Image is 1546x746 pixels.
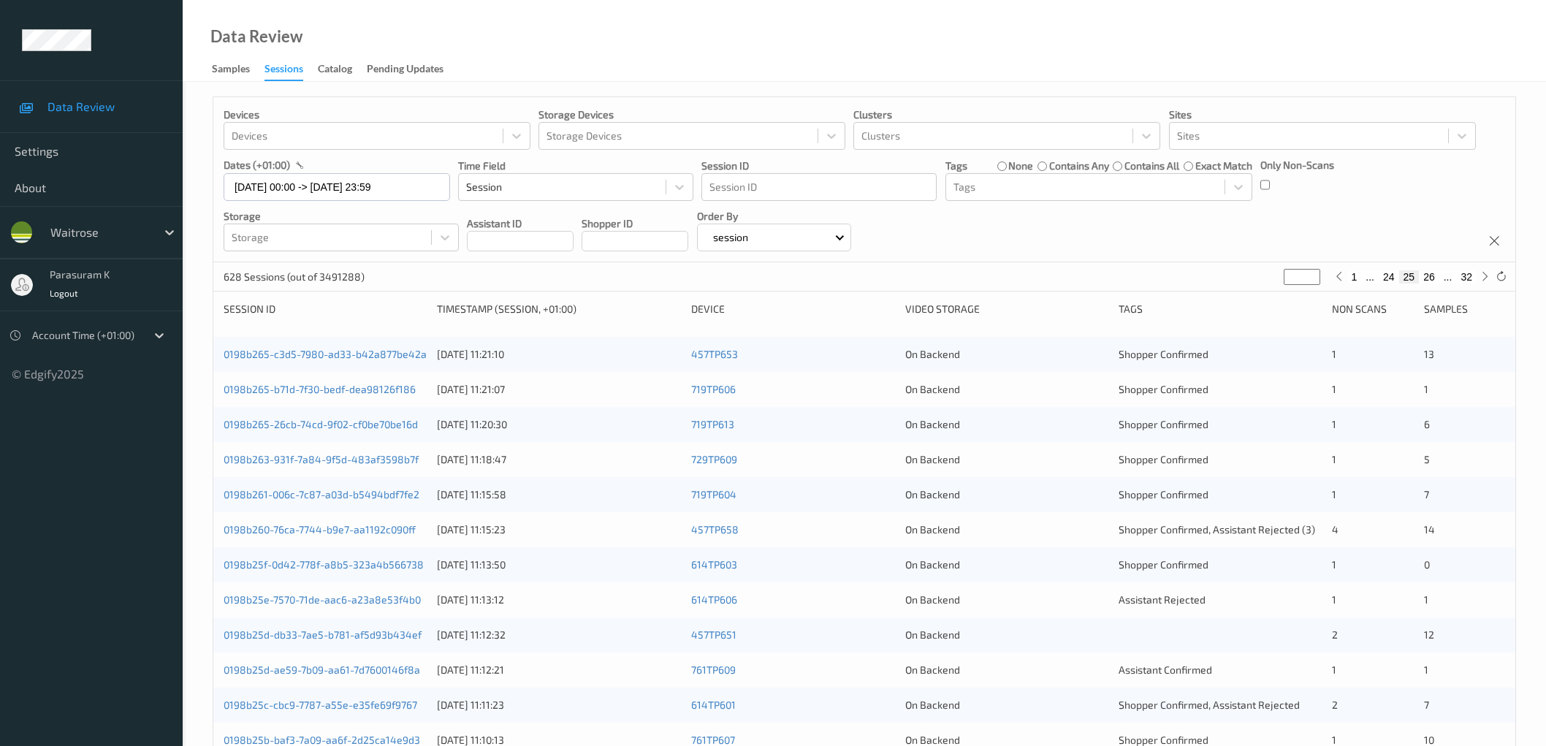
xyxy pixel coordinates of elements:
a: Samples [212,59,264,80]
div: On Backend [905,452,1108,467]
span: 12 [1424,628,1434,641]
div: [DATE] 11:15:58 [437,487,681,502]
span: 7 [1424,699,1429,711]
a: 0198b261-006c-7c87-a03d-b5494bdf7fe2 [224,488,419,500]
span: Shopper Confirmed [1119,383,1208,395]
div: Data Review [210,29,302,44]
a: 0198b25d-ae59-7b09-aa61-7d7600146f8a [224,663,420,676]
a: 0198b25d-db33-7ae5-b781-af5d93b434ef [224,628,422,641]
p: Devices [224,107,530,122]
div: [DATE] 11:13:12 [437,593,681,607]
div: On Backend [905,593,1108,607]
div: Samples [212,61,250,80]
span: Shopper Confirmed [1119,348,1208,360]
label: none [1008,159,1033,173]
a: 614TP603 [691,558,737,571]
a: Catalog [318,59,367,80]
span: 1 [1424,593,1428,606]
span: Shopper Confirmed [1119,488,1208,500]
span: 6 [1424,418,1430,430]
a: 761TP609 [691,663,736,676]
span: 1 [1332,734,1336,746]
label: exact match [1195,159,1252,173]
div: [DATE] 11:15:23 [437,522,681,537]
button: 24 [1379,270,1399,283]
p: Shopper ID [582,216,688,231]
a: 0198b260-76ca-7744-b9e7-aa1192c090ff [224,523,416,536]
button: ... [1361,270,1379,283]
span: 1 [1332,663,1336,676]
a: Sessions [264,59,318,81]
span: Shopper Confirmed, Assistant Rejected (3) [1119,523,1315,536]
p: Only Non-Scans [1260,158,1334,172]
a: 0198b265-b71d-7f30-bedf-dea98126f186 [224,383,416,395]
a: 614TP606 [691,593,737,606]
span: Shopper Confirmed [1119,453,1208,465]
div: On Backend [905,347,1108,362]
div: [DATE] 11:13:50 [437,557,681,572]
button: ... [1439,270,1457,283]
span: 1 [1332,453,1336,465]
button: 26 [1419,270,1439,283]
a: 457TP658 [691,523,739,536]
p: Sites [1169,107,1476,122]
a: 719TP613 [691,418,734,430]
div: Device [691,302,894,316]
label: contains any [1049,159,1109,173]
div: [DATE] 11:12:32 [437,628,681,642]
span: 1 [1332,348,1336,360]
p: Time Field [458,159,693,173]
span: 0 [1424,558,1430,571]
span: Shopper Confirmed [1119,418,1208,430]
div: On Backend [905,628,1108,642]
a: 0198b25f-0d42-778f-a8b5-323a4b566738 [224,558,424,571]
span: 1 [1424,383,1428,395]
p: Clusters [853,107,1160,122]
a: 0198b265-26cb-74cd-9f02-cf0be70be16d [224,418,418,430]
span: Assistant Rejected [1119,593,1206,606]
div: Sessions [264,61,303,81]
a: 457TP651 [691,628,736,641]
div: [DATE] 11:12:21 [437,663,681,677]
p: Tags [945,159,967,173]
span: Shopper Confirmed, Assistant Rejected [1119,699,1300,711]
div: [DATE] 11:20:30 [437,417,681,432]
a: 614TP601 [691,699,736,711]
a: 761TP607 [691,734,735,746]
span: 7 [1424,488,1429,500]
div: [DATE] 11:11:23 [437,698,681,712]
p: 628 Sessions (out of 3491288) [224,270,365,284]
div: Samples [1424,302,1505,316]
button: 32 [1456,270,1477,283]
a: 719TP606 [691,383,736,395]
div: [DATE] 11:21:07 [437,382,681,397]
p: Assistant ID [467,216,574,231]
button: 1 [1347,270,1362,283]
span: 13 [1424,348,1434,360]
a: 0198b25b-baf3-7a09-aa6f-2d25ca14e9d3 [224,734,420,746]
span: 14 [1424,523,1435,536]
a: 729TP609 [691,453,737,465]
span: Assistant Confirmed [1119,663,1212,676]
span: 2 [1332,699,1338,711]
span: 10 [1424,734,1434,746]
div: Tags [1119,302,1322,316]
div: [DATE] 11:21:10 [437,347,681,362]
span: 1 [1332,418,1336,430]
a: Pending Updates [367,59,458,80]
span: Shopper Confirmed [1119,558,1208,571]
a: 0198b25c-cbc9-7787-a55e-e35fe69f9767 [224,699,417,711]
div: On Backend [905,663,1108,677]
span: 5 [1424,453,1430,465]
div: Video Storage [905,302,1108,316]
span: 1 [1332,593,1336,606]
div: Pending Updates [367,61,443,80]
span: 1 [1332,488,1336,500]
span: Shopper Confirmed [1119,734,1208,746]
div: On Backend [905,522,1108,537]
span: 1 [1332,558,1336,571]
a: 457TP653 [691,348,738,360]
a: 0198b25e-7570-71de-aac6-a23a8e53f4b0 [224,593,421,606]
a: 0198b263-931f-7a84-9f5d-483af3598b7f [224,453,419,465]
span: 4 [1332,523,1339,536]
